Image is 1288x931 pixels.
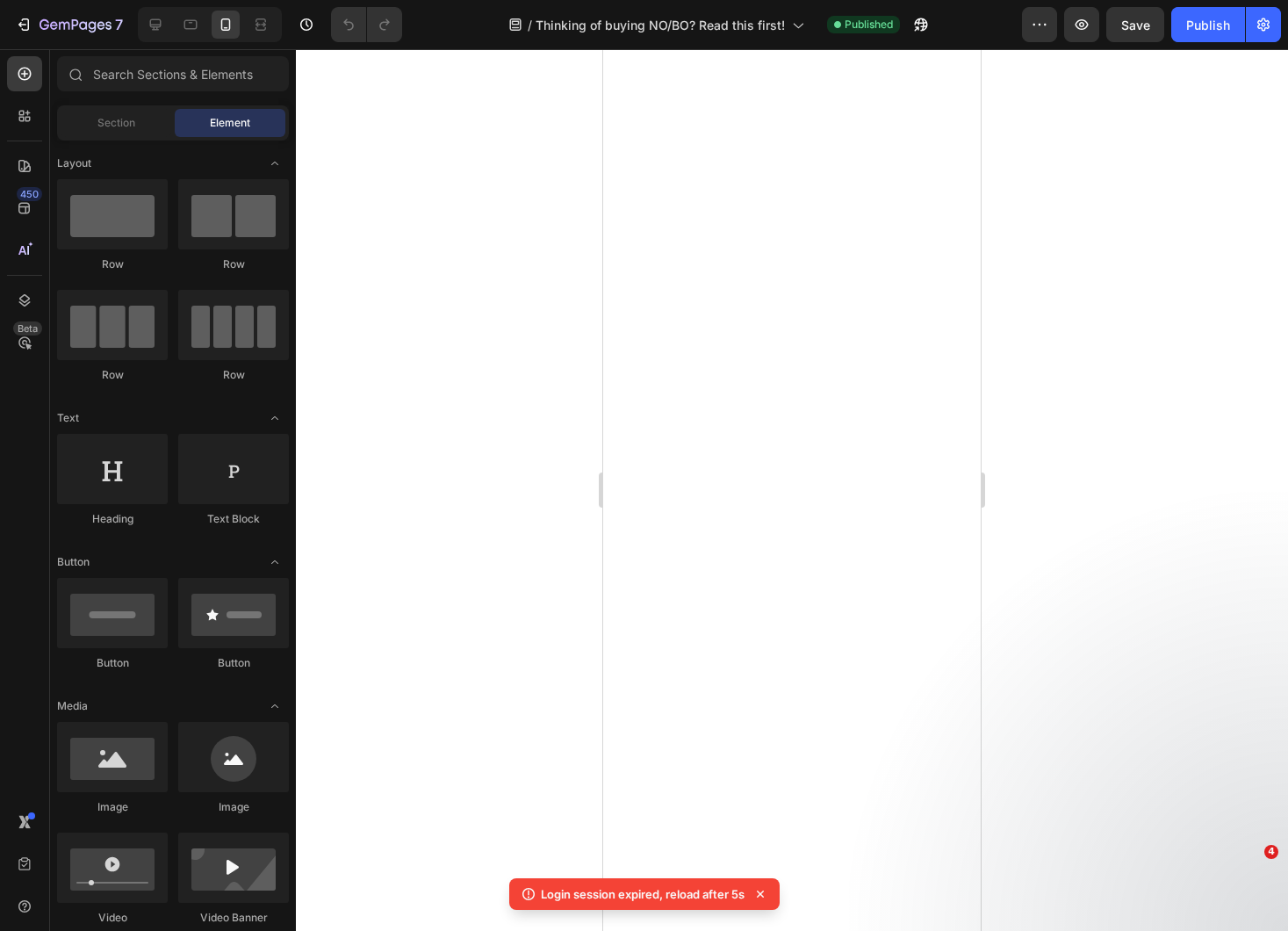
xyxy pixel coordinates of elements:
span: Toggle open [261,149,289,177]
div: Publish [1186,16,1230,34]
span: 4 [1264,845,1278,859]
span: Layout [57,155,91,171]
div: Video Banner [178,910,289,926]
div: Row [178,256,289,272]
span: Save [1121,18,1150,32]
span: Section [97,115,135,131]
span: / [528,16,532,34]
div: Button [57,655,168,671]
button: Publish [1171,7,1245,42]
span: Toggle open [261,692,289,720]
iframe: Design area [603,49,981,931]
span: Button [57,554,90,570]
span: Text [57,410,79,426]
button: Save [1106,7,1164,42]
div: Row [57,367,168,383]
button: 7 [7,7,131,42]
span: Media [57,698,88,714]
p: Login session expired, reload after 5s [541,885,745,903]
div: Row [57,256,168,272]
span: Thinking of buying NO/BO? Read this first! [536,16,785,34]
span: Element [210,115,250,131]
span: Toggle open [261,548,289,576]
iframe: Intercom live chat [1228,871,1270,913]
p: 7 [115,14,123,35]
div: Button [178,655,289,671]
div: Image [57,799,168,815]
span: Published [845,17,893,32]
input: Search Sections & Elements [57,56,289,91]
div: Heading [57,511,168,527]
div: Video [57,910,168,926]
div: Beta [13,321,42,336]
div: Image [178,799,289,815]
div: 450 [17,187,42,201]
div: Row [178,367,289,383]
div: Undo/Redo [331,7,402,42]
div: Text Block [178,511,289,527]
span: Toggle open [261,404,289,432]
